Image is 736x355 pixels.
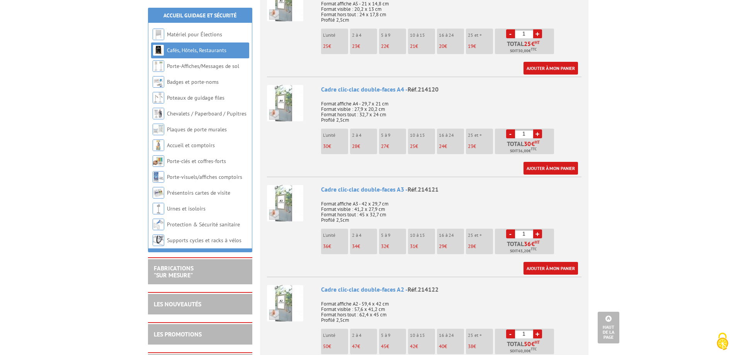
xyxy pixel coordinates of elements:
p: € [439,144,464,149]
p: L'unité [323,333,348,338]
p: € [439,344,464,349]
p: 25 et + [468,233,493,238]
p: 2 à 4 [352,32,377,38]
p: Total [497,341,554,354]
p: € [323,44,348,49]
span: 25 [410,143,415,149]
a: - [506,29,515,38]
span: Réf.214120 [408,85,439,93]
div: Cadre clic-clac double-faces A2 - [321,285,581,294]
p: L'unité [323,132,348,138]
img: Protection & Sécurité sanitaire [153,219,164,230]
span: 36 [323,243,328,250]
a: Haut de la page [598,312,619,343]
span: 45 [381,343,386,350]
span: € [531,41,535,47]
p: 10 à 15 [410,233,435,238]
sup: HT [535,239,540,245]
span: 40 [439,343,444,350]
a: LES NOUVEAUTÉS [154,300,201,308]
p: € [352,144,377,149]
a: - [506,330,515,338]
p: 25 et + [468,32,493,38]
a: Chevalets / Paperboard / Pupitres [167,110,246,117]
a: Matériel pour Élections [167,31,222,38]
span: 22 [381,43,386,49]
img: Urnes et isoloirs [153,203,164,214]
a: LES PROMOTIONS [154,330,202,338]
p: € [381,344,406,349]
sup: HT [535,139,540,145]
span: 60,00 [518,348,529,354]
a: Ajouter à mon panier [524,62,578,75]
span: Soit € [510,248,537,254]
p: 16 à 24 [439,32,464,38]
div: Cadre clic-clac double-faces A3 - [321,185,581,194]
span: Réf.214121 [408,185,439,193]
span: 43,20 [518,248,529,254]
span: 21 [410,43,415,49]
p: 5 à 9 [381,333,406,338]
p: 16 à 24 [439,233,464,238]
span: 20 [439,43,444,49]
img: Chevalets / Paperboard / Pupitres [153,108,164,119]
sup: TTC [531,47,537,51]
p: 10 à 15 [410,333,435,338]
img: Plaques de porte murales [153,124,164,135]
a: Porte-visuels/affiches comptoirs [167,173,242,180]
sup: TTC [531,347,537,351]
p: Total [497,241,554,254]
a: + [533,29,542,38]
span: 23 [468,143,473,149]
p: € [439,244,464,249]
a: Présentoirs cartes de visite [167,189,230,196]
p: 10 à 15 [410,132,435,138]
a: Badges et porte-noms [167,78,219,85]
img: Cadre clic-clac double-faces A3 [267,185,303,221]
a: - [506,129,515,138]
a: Ajouter à mon panier [524,262,578,275]
img: Cadre clic-clac double-faces A4 [267,85,303,121]
img: Matériel pour Élections [153,29,164,40]
span: 42 [410,343,415,350]
span: Réf.214122 [408,285,439,293]
a: Ajouter à mon panier [524,162,578,175]
p: € [381,44,406,49]
a: Cafés, Hôtels, Restaurants [167,47,226,54]
img: Porte-clés et coffres-forts [153,155,164,167]
img: Porte-visuels/affiches comptoirs [153,171,164,183]
sup: TTC [531,147,537,151]
p: € [468,44,493,49]
p: 16 à 24 [439,132,464,138]
img: Cafés, Hôtels, Restaurants [153,44,164,56]
a: Accueil Guidage et Sécurité [163,12,236,19]
span: 50 [524,341,531,347]
p: € [468,144,493,149]
span: 50 [323,343,328,350]
a: Protection & Sécurité sanitaire [167,221,240,228]
p: 5 à 9 [381,32,406,38]
span: 28 [352,143,357,149]
img: Poteaux de guidage files [153,92,164,104]
a: FABRICATIONS"Sur Mesure" [154,264,194,279]
a: + [533,330,542,338]
p: Format affiche A2 - 59,4 x 42 cm Format visible : 57,6 x 41,2 cm Format hors tout : 62,4 x 45 cm ... [321,296,581,323]
a: - [506,229,515,238]
sup: TTC [531,247,537,251]
span: € [531,141,535,147]
a: Plaques de porte murales [167,126,227,133]
a: Porte-clés et coffres-forts [167,158,226,165]
span: 32 [381,243,386,250]
p: € [323,144,348,149]
span: 36 [524,241,531,247]
p: € [439,44,464,49]
p: Total [497,141,554,154]
span: 23 [352,43,357,49]
img: Présentoirs cartes de visite [153,187,164,199]
sup: HT [535,340,540,345]
p: € [410,244,435,249]
p: Format affiche A3 - 42 x 29,7 cm Format visible : 41,2 x 27,9 cm Format hors tout : 45 x 32,7 cm ... [321,196,581,223]
span: 27 [381,143,386,149]
p: € [323,344,348,349]
p: € [468,344,493,349]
